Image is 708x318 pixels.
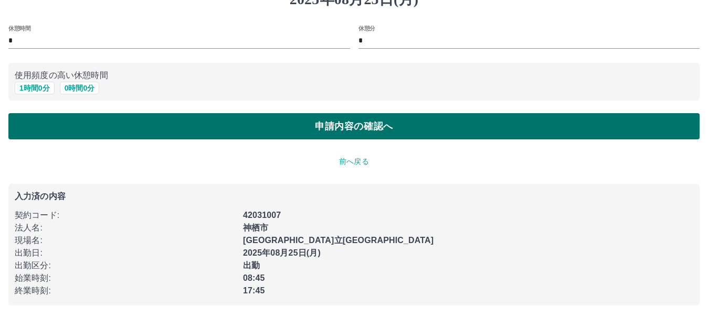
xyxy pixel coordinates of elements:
b: 17:45 [243,286,265,295]
p: 使用頻度の高い休憩時間 [15,69,693,82]
button: 申請内容の確認へ [8,113,700,139]
label: 休憩分 [358,24,375,32]
p: 入力済の内容 [15,192,693,201]
p: 出勤日 : [15,247,237,259]
p: 契約コード : [15,209,237,222]
p: 終業時刻 : [15,284,237,297]
b: 42031007 [243,211,281,220]
p: 出勤区分 : [15,259,237,272]
b: 神栖市 [243,223,268,232]
b: [GEOGRAPHIC_DATA]立[GEOGRAPHIC_DATA] [243,236,434,245]
b: 出勤 [243,261,260,270]
b: 08:45 [243,273,265,282]
p: 前へ戻る [8,156,700,167]
button: 1時間0分 [15,82,55,94]
p: 始業時刻 : [15,272,237,284]
label: 休憩時間 [8,24,30,32]
p: 法人名 : [15,222,237,234]
b: 2025年08月25日(月) [243,248,321,257]
p: 現場名 : [15,234,237,247]
button: 0時間0分 [60,82,100,94]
